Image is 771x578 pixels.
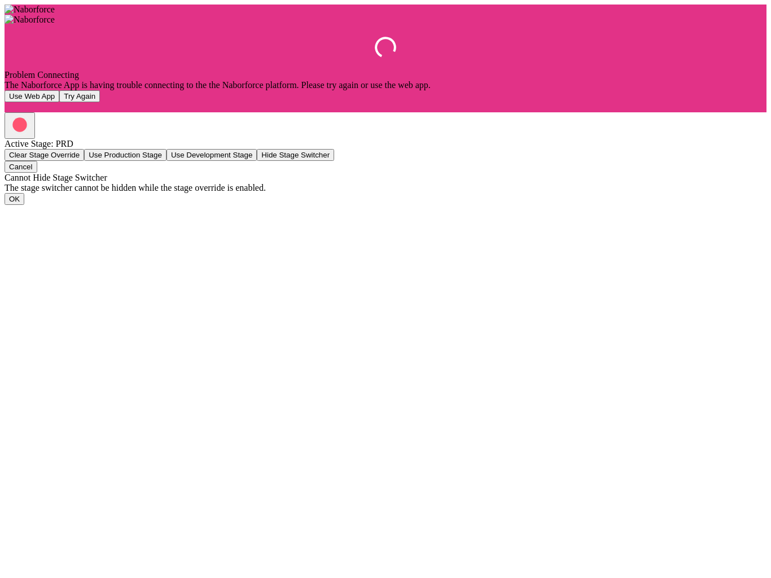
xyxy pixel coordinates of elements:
[167,149,257,161] button: Use Development Stage
[59,90,100,102] button: Try Again
[5,5,55,15] img: Naborforce
[5,139,766,149] div: Active Stage: PRD
[257,149,334,161] button: Hide Stage Switcher
[5,90,59,102] button: Use Web App
[5,70,766,80] div: Problem Connecting
[5,161,37,173] button: Cancel
[5,173,766,183] div: Cannot Hide Stage Switcher
[5,183,766,193] div: The stage switcher cannot be hidden while the stage override is enabled.
[5,193,24,205] button: OK
[84,149,167,161] button: Use Production Stage
[5,149,84,161] button: Clear Stage Override
[5,15,55,25] img: Naborforce
[5,80,766,90] div: The Naborforce App is having trouble connecting to the the Naborforce platform. Please try again ...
